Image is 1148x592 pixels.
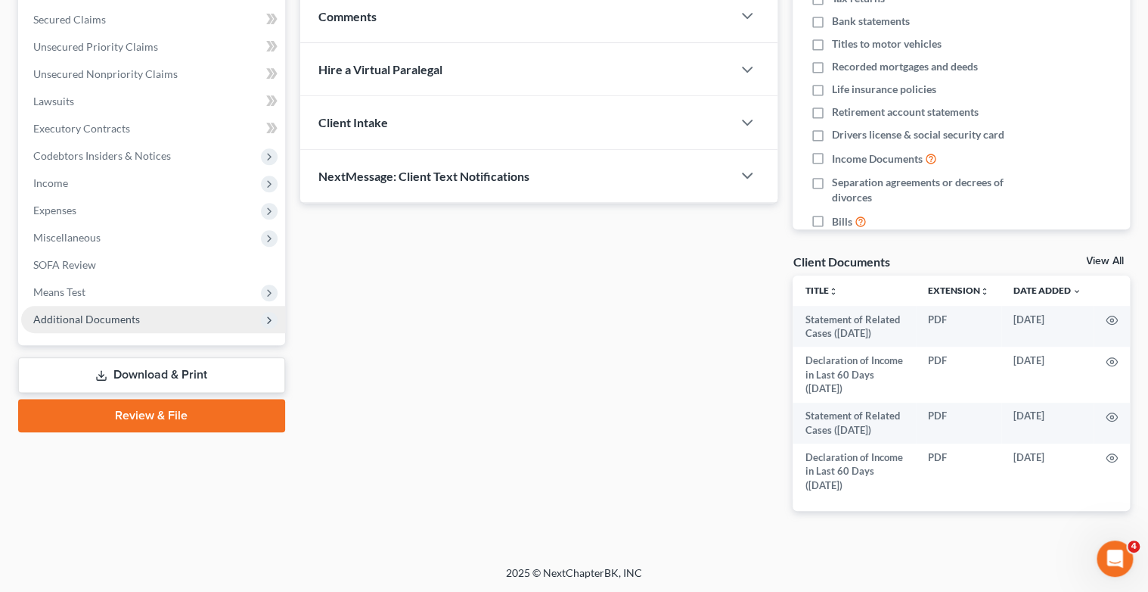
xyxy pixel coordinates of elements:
[33,40,158,53] span: Unsecured Priority Claims
[33,313,140,326] span: Additional Documents
[832,59,978,74] span: Recorded mortgages and deeds
[1001,306,1094,347] td: [DATE]
[21,6,285,33] a: Secured Claims
[916,347,1001,402] td: PDF
[33,176,68,189] span: Income
[33,95,74,107] span: Lawsuits
[318,9,377,23] span: Comments
[828,287,837,296] i: unfold_more
[832,14,910,29] span: Bank statements
[1072,287,1081,296] i: expand_more
[1001,444,1094,499] td: [DATE]
[33,149,171,162] span: Codebtors Insiders & Notices
[33,13,106,26] span: Secured Claims
[21,61,285,88] a: Unsecured Nonpriority Claims
[1128,541,1140,553] span: 4
[1097,541,1133,577] iframe: Intercom live chat
[793,403,916,444] td: Statement of Related Cases ([DATE])
[832,104,979,120] span: Retirement account statements
[318,169,529,183] span: NextMessage: Client Text Notifications
[793,254,889,270] div: Client Documents
[21,33,285,61] a: Unsecured Priority Claims
[980,287,989,296] i: unfold_more
[832,151,923,167] span: Income Documents
[916,306,1001,347] td: PDF
[832,36,942,51] span: Titles to motor vehicles
[832,175,1032,205] span: Separation agreements or decrees of divorces
[33,122,130,135] span: Executory Contracts
[1013,285,1081,296] a: Date Added expand_more
[832,214,852,229] span: Bills
[1086,256,1124,266] a: View All
[916,444,1001,499] td: PDF
[793,444,916,499] td: Declaration of Income in Last 60 Days ([DATE])
[21,251,285,279] a: SOFA Review
[928,285,989,296] a: Extensionunfold_more
[793,306,916,347] td: Statement of Related Cases ([DATE])
[1001,347,1094,402] td: [DATE]
[916,403,1001,444] td: PDF
[18,399,285,432] a: Review & File
[21,115,285,142] a: Executory Contracts
[832,82,936,97] span: Life insurance policies
[832,127,1004,142] span: Drivers license & social security card
[1001,403,1094,444] td: [DATE]
[33,231,101,244] span: Miscellaneous
[33,285,85,298] span: Means Test
[33,204,76,217] span: Expenses
[793,347,916,402] td: Declaration of Income in Last 60 Days ([DATE])
[18,357,285,393] a: Download & Print
[21,88,285,115] a: Lawsuits
[33,258,96,271] span: SOFA Review
[318,115,388,129] span: Client Intake
[33,67,178,80] span: Unsecured Nonpriority Claims
[318,62,442,76] span: Hire a Virtual Paralegal
[805,285,837,296] a: Titleunfold_more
